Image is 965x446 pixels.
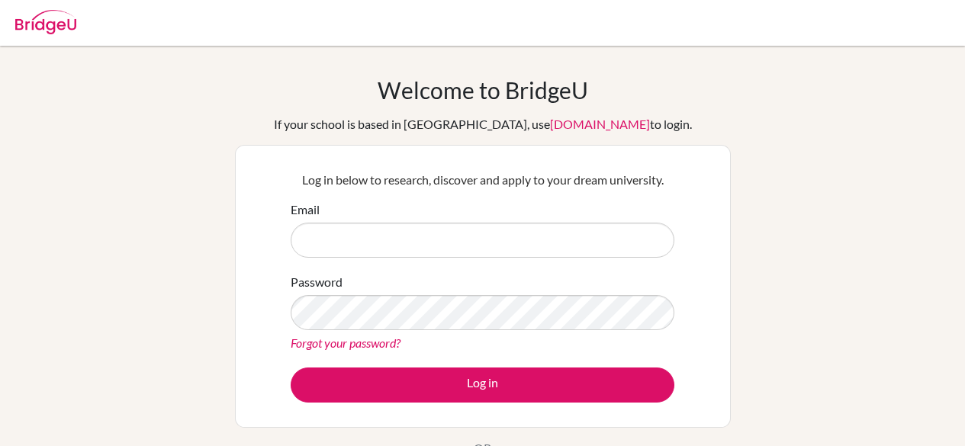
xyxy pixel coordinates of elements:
a: Forgot your password? [291,335,400,350]
button: Log in [291,367,674,403]
h1: Welcome to BridgeU [378,76,588,104]
label: Password [291,273,343,291]
img: Bridge-U [15,10,76,34]
label: Email [291,201,320,219]
a: [DOMAIN_NAME] [550,117,650,131]
div: If your school is based in [GEOGRAPHIC_DATA], use to login. [274,115,692,133]
p: Log in below to research, discover and apply to your dream university. [291,171,674,189]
